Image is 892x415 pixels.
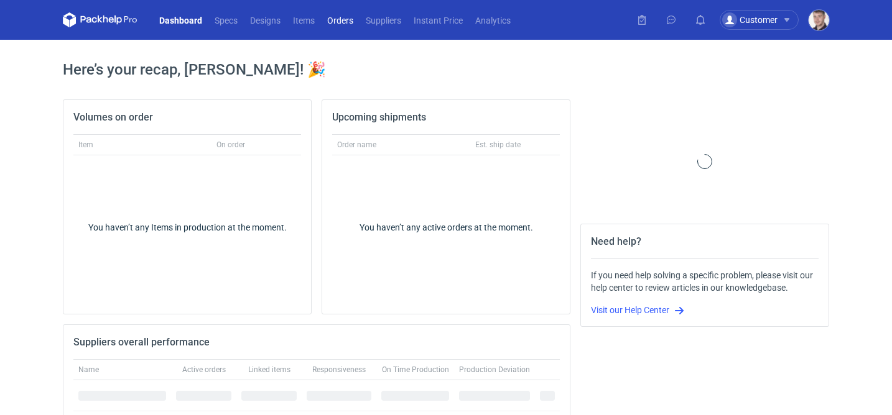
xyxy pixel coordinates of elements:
a: Orders [321,12,360,27]
div: You haven’t any Items in production at the moment. [73,221,301,234]
a: Visit our Help Center [591,305,684,315]
span: Linked items [248,365,290,375]
a: Suppliers [360,12,407,27]
a: Designs [244,12,287,27]
img: Maciej Sikora [809,10,829,30]
a: Instant Price [407,12,469,27]
span: On Time Production [382,365,449,375]
h2: Suppliers overall performance [73,335,210,350]
svg: Packhelp Pro [63,12,137,27]
a: Items [287,12,321,27]
h2: Need help? [591,234,641,249]
h2: Upcoming shipments [332,110,426,125]
span: Responsiveness [312,365,366,375]
a: Specs [208,12,244,27]
button: Customer [720,10,809,30]
span: Name [78,365,99,375]
span: Active orders [182,365,226,375]
div: Customer [722,12,778,27]
div: If you need help solving a specific problem, please visit our help center to review articles in o... [591,269,819,294]
a: Analytics [469,12,517,27]
span: Production Deviation [459,365,530,375]
h2: Volumes on order [73,110,153,125]
h1: Here’s your recap, [PERSON_NAME]! 🎉 [63,60,829,80]
a: Dashboard [153,12,208,27]
div: You haven’t any active orders at the moment. [332,221,560,234]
